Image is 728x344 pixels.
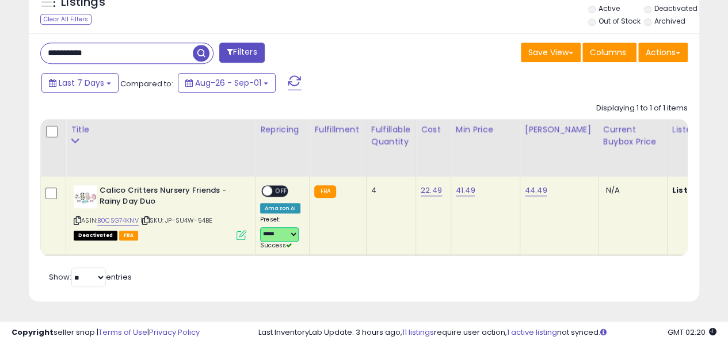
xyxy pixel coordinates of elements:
[672,185,725,196] b: Listed Price:
[74,185,97,208] img: 31TfFi8WB6L._SL40_.jpg
[654,3,697,13] label: Deactivated
[219,43,264,63] button: Filters
[260,124,304,136] div: Repricing
[260,203,300,213] div: Amazon AI
[606,185,620,196] span: N/A
[668,327,716,338] span: 2025-09-9 02:20 GMT
[582,43,636,62] button: Columns
[371,124,411,148] div: Fulfillable Quantity
[421,124,446,136] div: Cost
[59,77,104,89] span: Last 7 Days
[603,124,662,148] div: Current Buybox Price
[40,14,92,25] div: Clear All Filters
[521,43,581,62] button: Save View
[598,16,640,26] label: Out of Stock
[590,47,626,58] span: Columns
[260,216,300,250] div: Preset:
[195,77,261,89] span: Aug-26 - Sep-01
[525,124,593,136] div: [PERSON_NAME]
[402,327,434,338] a: 11 listings
[456,124,515,136] div: Min Price
[525,185,547,196] a: 44.49
[149,327,200,338] a: Privacy Policy
[507,327,557,338] a: 1 active listing
[258,327,716,338] div: Last InventoryLab Update: 3 hours ago, require user action, not synced.
[272,186,291,196] span: OFF
[100,185,239,209] b: Calico Critters Nursery Friends - Rainy Day Duo
[41,73,119,93] button: Last 7 Days
[74,231,117,240] span: All listings that are unavailable for purchase on Amazon for any reason other than out-of-stock
[638,43,688,62] button: Actions
[421,185,442,196] a: 22.49
[598,3,619,13] label: Active
[596,103,688,114] div: Displaying 1 to 1 of 1 items
[49,272,132,282] span: Show: entries
[260,241,292,250] span: Success
[74,185,246,239] div: ASIN:
[71,124,250,136] div: Title
[178,73,276,93] button: Aug-26 - Sep-01
[140,216,212,225] span: | SKU: JP-SU4W-54BE
[12,327,200,338] div: seller snap | |
[12,327,54,338] strong: Copyright
[654,16,685,26] label: Archived
[314,124,361,136] div: Fulfillment
[98,327,147,338] a: Terms of Use
[456,185,475,196] a: 41.49
[97,216,139,225] a: B0CSG74KNV
[314,185,336,198] small: FBA
[371,185,407,196] div: 4
[119,231,139,240] span: FBA
[120,78,173,89] span: Compared to:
